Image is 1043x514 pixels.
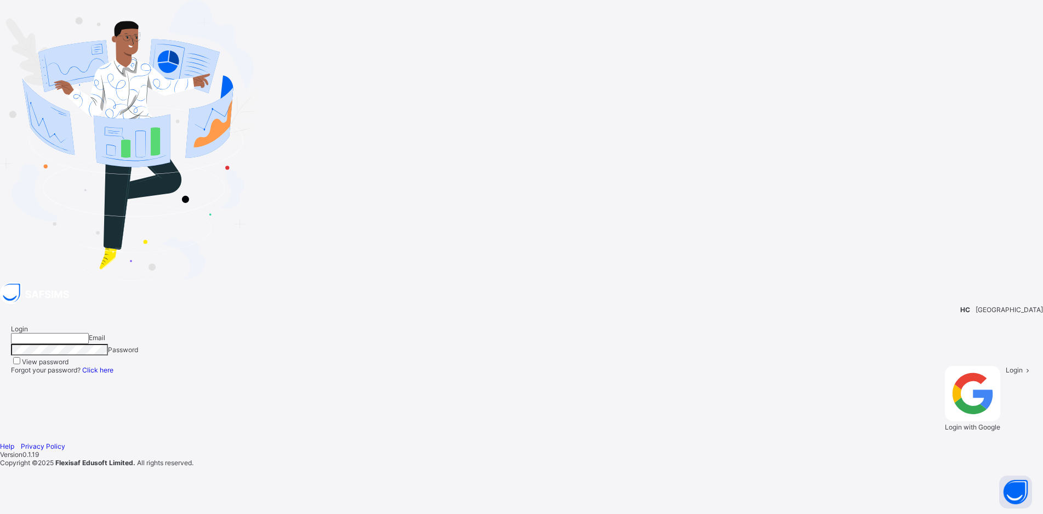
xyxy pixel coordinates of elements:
[108,346,138,354] span: Password
[945,366,1000,421] img: google.396cfc9801f0270233282035f929180a.svg
[21,442,65,450] a: Privacy Policy
[976,306,1043,314] span: [GEOGRAPHIC_DATA]
[55,459,135,467] strong: Flexisaf Edusoft Limited.
[999,476,1032,509] button: Open asap
[11,366,113,374] span: Forgot your password?
[82,366,113,374] a: Click here
[89,334,105,342] span: Email
[11,325,28,333] span: Login
[960,306,970,314] span: HC
[22,358,69,366] label: View password
[945,423,1000,431] span: Login with Google
[1006,366,1023,374] span: Login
